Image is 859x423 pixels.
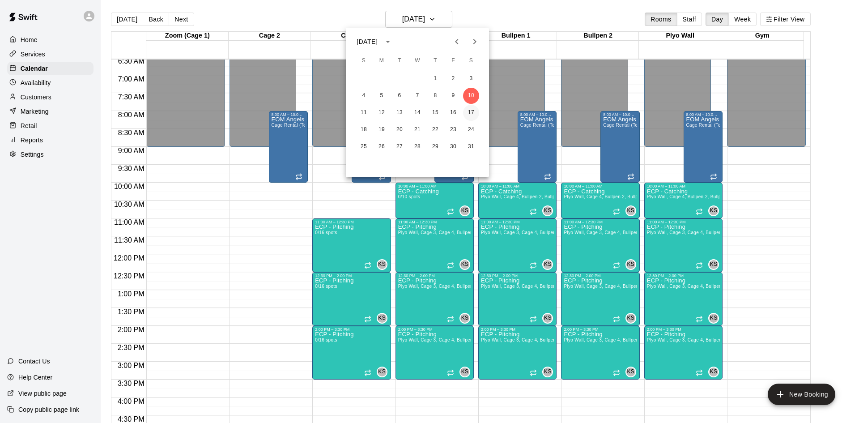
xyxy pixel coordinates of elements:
button: 22 [427,122,443,138]
button: 7 [409,88,425,104]
button: 27 [391,139,408,155]
button: 2 [445,71,461,87]
button: 31 [463,139,479,155]
button: 15 [427,105,443,121]
button: 26 [374,139,390,155]
button: calendar view is open, switch to year view [380,34,395,49]
button: 19 [374,122,390,138]
button: 13 [391,105,408,121]
button: 14 [409,105,425,121]
button: 29 [427,139,443,155]
button: 5 [374,88,390,104]
button: 17 [463,105,479,121]
button: 25 [356,139,372,155]
button: 24 [463,122,479,138]
button: 4 [356,88,372,104]
button: Next month [466,33,484,51]
button: 20 [391,122,408,138]
button: 18 [356,122,372,138]
span: Sunday [356,52,372,70]
span: Thursday [427,52,443,70]
button: 1 [427,71,443,87]
button: 9 [445,88,461,104]
span: Saturday [463,52,479,70]
button: 12 [374,105,390,121]
button: 8 [427,88,443,104]
button: 6 [391,88,408,104]
button: 11 [356,105,372,121]
span: Wednesday [409,52,425,70]
button: 3 [463,71,479,87]
button: 23 [445,122,461,138]
button: 30 [445,139,461,155]
button: 16 [445,105,461,121]
span: Monday [374,52,390,70]
button: 28 [409,139,425,155]
button: 10 [463,88,479,104]
span: Friday [445,52,461,70]
div: [DATE] [357,37,378,47]
span: Tuesday [391,52,408,70]
button: 21 [409,122,425,138]
button: Previous month [448,33,466,51]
